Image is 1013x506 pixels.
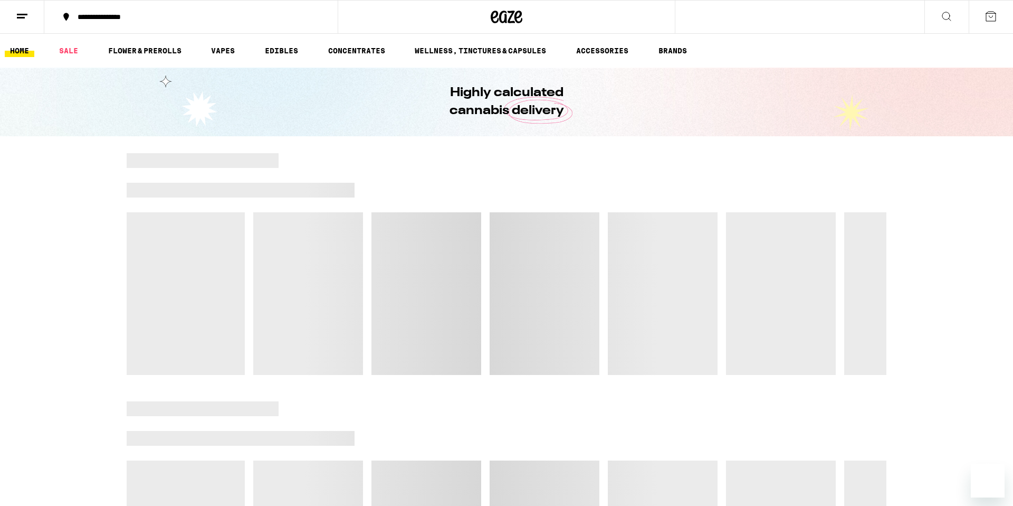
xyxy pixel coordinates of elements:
[653,44,692,57] a: BRANDS
[5,44,34,57] a: HOME
[260,44,303,57] a: EDIBLES
[571,44,634,57] a: ACCESSORIES
[409,44,551,57] a: WELLNESS, TINCTURES & CAPSULES
[206,44,240,57] a: VAPES
[103,44,187,57] a: FLOWER & PREROLLS
[323,44,390,57] a: CONCENTRATES
[54,44,83,57] a: SALE
[419,84,594,120] h1: Highly calculated cannabis delivery
[971,464,1005,498] iframe: Button to launch messaging window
